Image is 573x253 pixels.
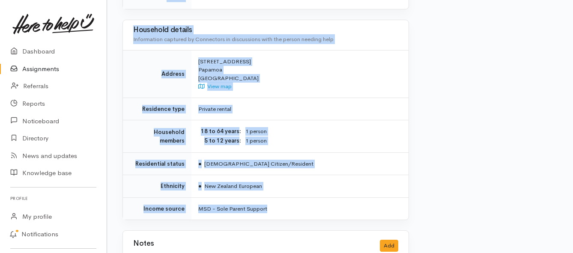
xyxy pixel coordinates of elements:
h3: Notes [133,240,154,252]
button: Add [380,240,398,252]
span: [DEMOGRAPHIC_DATA] Citizen/Resident [198,160,313,167]
td: Household members [123,120,191,153]
td: MSD - Sole Parent Support [191,197,409,220]
span: ● [198,160,202,167]
span: New Zealand European [198,182,262,190]
td: Residential status [123,152,191,175]
span: ● [198,182,202,190]
td: Residence type [123,98,191,120]
h6: Profile [10,193,96,204]
dd: 1 person [245,137,398,146]
td: Ethnicity [123,175,191,198]
dt: 5 to 12 years [198,137,241,145]
td: Income source [123,197,191,220]
span: Information captured by Connectors in discussions with the person needing help [133,36,334,43]
h3: Household details [133,26,398,34]
dd: 1 person [245,127,398,136]
td: Address [123,50,191,98]
dt: 18 to 64 years [198,127,241,136]
div: [STREET_ADDRESS] Papamoa [GEOGRAPHIC_DATA] [198,57,398,91]
a: View map [198,83,232,90]
td: Private rental [191,98,409,120]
